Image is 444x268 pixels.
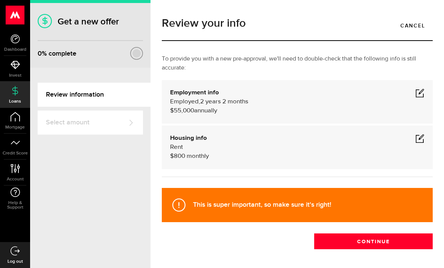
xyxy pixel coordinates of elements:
[193,201,331,209] strong: This is super important, so make sure it's right!
[162,18,433,29] h1: Review your info
[170,98,199,105] span: Employed
[200,98,248,105] span: 2 years 2 months
[162,55,433,73] p: To provide you with a new pre-approval, we'll need to double-check that the following info is sti...
[393,18,433,33] a: Cancel
[174,153,185,159] span: 800
[38,16,143,27] h1: Get a new offer
[170,153,174,159] span: $
[314,233,433,249] button: Continue
[38,47,76,61] div: % complete
[170,89,219,96] b: Employment info
[38,111,143,135] a: Select amount
[6,3,29,26] button: Open LiveChat chat widget
[38,50,42,58] span: 0
[170,135,207,141] b: Housing info
[199,98,200,105] span: ,
[194,108,217,114] span: annually
[38,83,151,107] a: Review information
[170,108,194,114] span: $55,000
[187,153,209,159] span: monthly
[170,144,183,150] span: Rent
